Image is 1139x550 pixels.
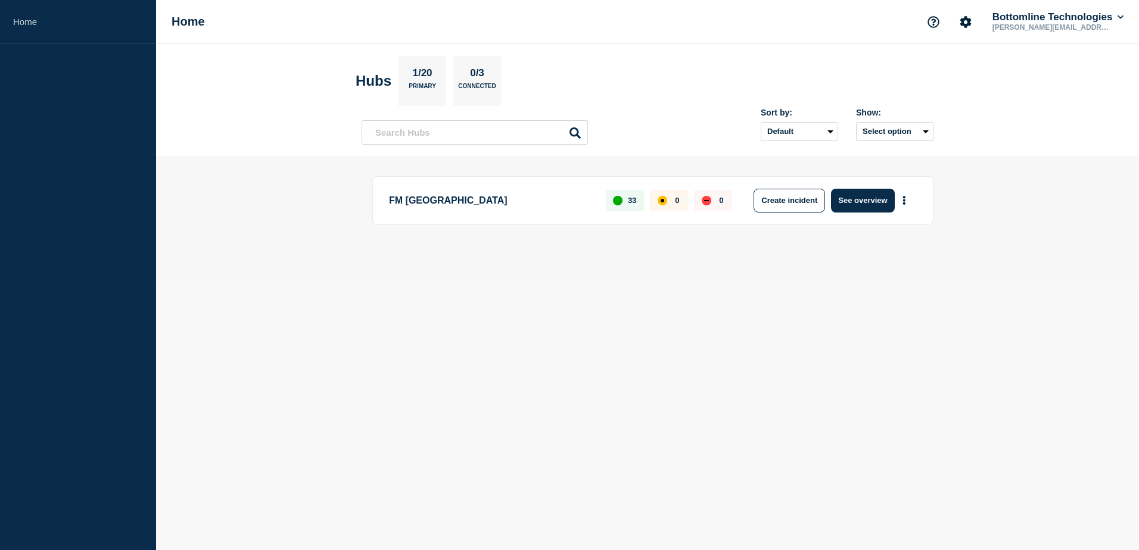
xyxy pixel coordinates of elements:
[172,15,205,29] h1: Home
[628,196,636,205] p: 33
[675,196,679,205] p: 0
[761,122,838,141] select: Sort by
[953,10,978,35] button: Account settings
[389,189,592,212] p: FM [GEOGRAPHIC_DATA]
[856,108,933,117] div: Show:
[356,73,391,89] h2: Hubs
[362,120,588,145] input: Search Hubs
[408,67,437,83] p: 1/20
[702,196,711,205] div: down
[990,23,1114,32] p: [PERSON_NAME][EMAIL_ADDRESS][PERSON_NAME][DOMAIN_NAME]
[921,10,946,35] button: Support
[761,108,838,117] div: Sort by:
[754,189,825,212] button: Create incident
[990,11,1126,23] button: Bottomline Technologies
[409,83,436,95] p: Primary
[613,196,623,205] div: up
[856,122,933,141] button: Select option
[897,189,912,211] button: More actions
[458,83,496,95] p: Connected
[831,189,894,212] button: See overview
[658,196,667,205] div: affected
[719,196,723,205] p: 0
[466,67,489,83] p: 0/3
